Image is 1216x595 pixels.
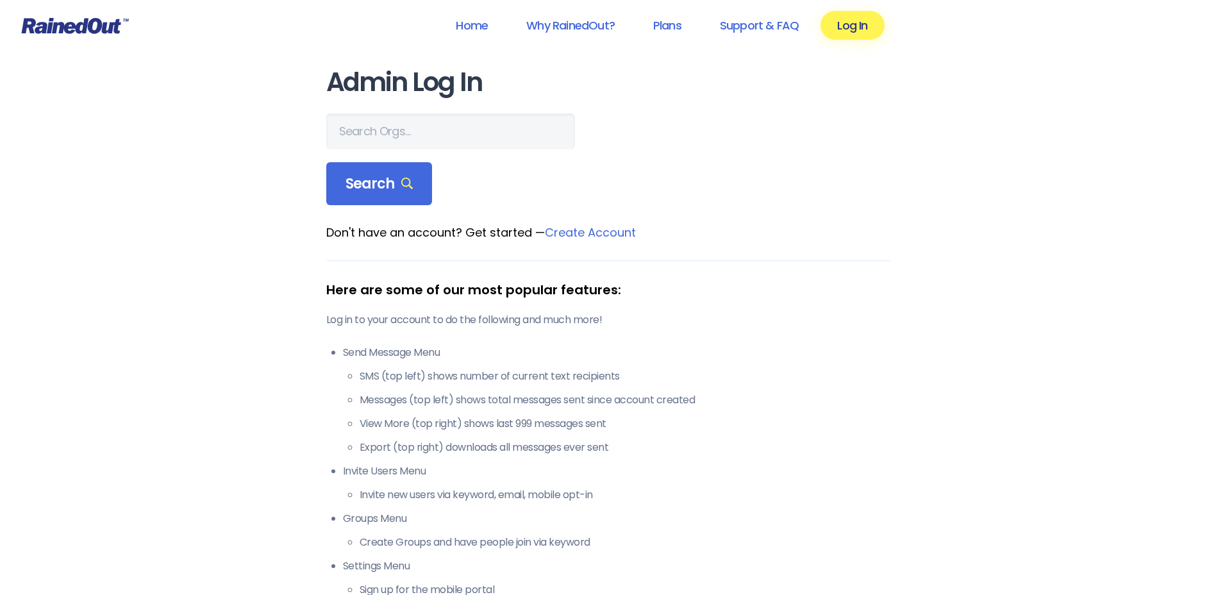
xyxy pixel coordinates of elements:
li: Send Message Menu [343,345,890,455]
li: Groups Menu [343,511,890,550]
div: Here are some of our most popular features: [326,280,890,299]
li: Create Groups and have people join via keyword [360,535,890,550]
input: Search Orgs… [326,113,575,149]
li: Export (top right) downloads all messages ever sent [360,440,890,455]
a: Create Account [545,224,636,240]
p: Log in to your account to do the following and much more! [326,312,890,328]
a: Why RainedOut? [510,11,631,40]
a: Log In [820,11,884,40]
h1: Admin Log In [326,68,890,97]
a: Home [439,11,504,40]
a: Support & FAQ [703,11,815,40]
li: SMS (top left) shows number of current text recipients [360,369,890,384]
li: View More (top right) shows last 999 messages sent [360,416,890,432]
li: Invite new users via keyword, email, mobile opt-in [360,487,890,503]
span: Search [346,175,413,193]
div: Search [326,162,433,206]
a: Plans [637,11,698,40]
li: Invite Users Menu [343,464,890,503]
li: Messages (top left) shows total messages sent since account created [360,392,890,408]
